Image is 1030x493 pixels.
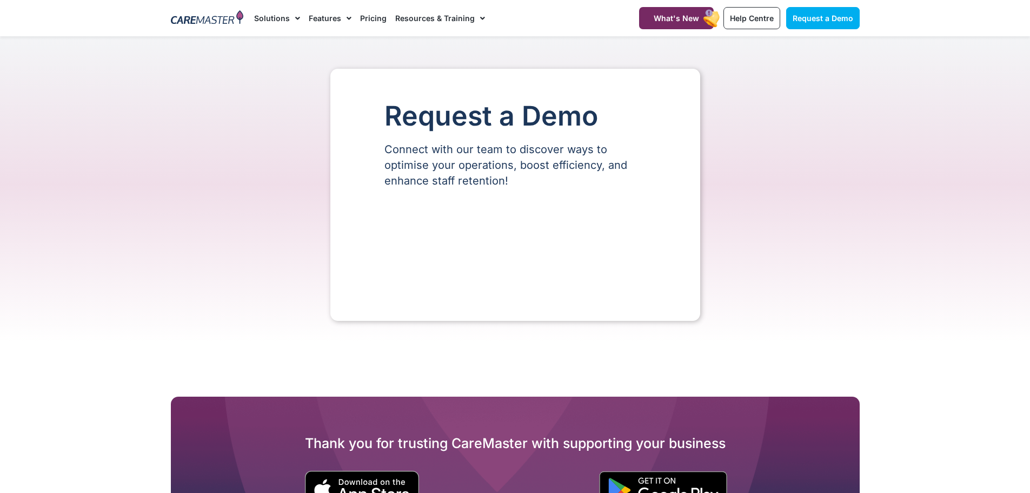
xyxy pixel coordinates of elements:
[730,14,774,23] span: Help Centre
[171,10,244,27] img: CareMaster Logo
[384,207,646,288] iframe: Form 0
[723,7,780,29] a: Help Centre
[654,14,699,23] span: What's New
[384,101,646,131] h1: Request a Demo
[384,142,646,189] p: Connect with our team to discover ways to optimise your operations, boost efficiency, and enhance...
[786,7,860,29] a: Request a Demo
[639,7,714,29] a: What's New
[793,14,853,23] span: Request a Demo
[171,435,860,452] h2: Thank you for trusting CareMaster with supporting your business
